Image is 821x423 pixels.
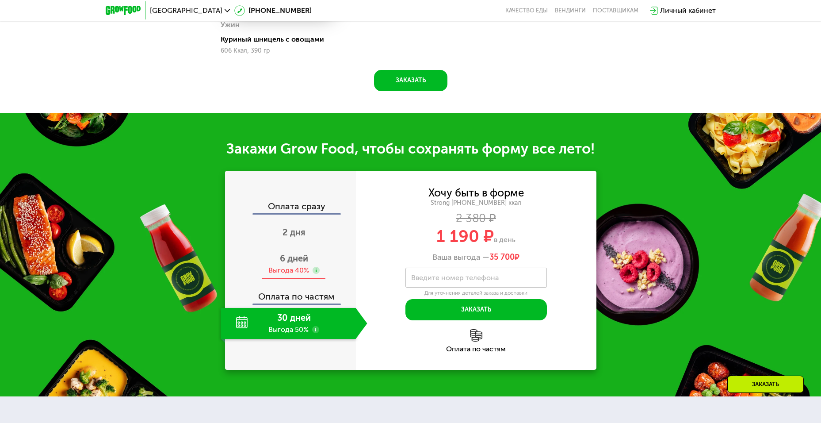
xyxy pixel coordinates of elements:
[221,47,332,54] div: 606 Ккал, 390 гр
[660,5,716,16] div: Личный кабинет
[593,7,638,14] div: поставщикам
[356,199,596,207] div: Strong [PHONE_NUMBER] ккал
[356,346,596,353] div: Оплата по частям
[150,7,222,14] span: [GEOGRAPHIC_DATA]
[356,253,596,262] div: Ваша выгода —
[489,252,515,262] span: 35 700
[221,35,340,44] div: Куриный шницель с овощами
[470,329,482,342] img: l6xcnZfty9opOoJh.png
[494,235,516,244] span: в день
[727,376,804,393] div: Заказать
[428,188,524,198] div: Хочу быть в форме
[489,253,519,262] span: ₽
[283,227,305,238] span: 2 дня
[280,253,308,264] span: 6 дней
[268,265,309,275] div: Выгода 40%
[411,275,499,280] label: Введите номер телефона
[505,7,548,14] a: Качество еды
[436,226,494,246] span: 1 190 ₽
[356,214,596,223] div: 2 380 ₽
[221,18,240,31] div: Ужин
[234,5,312,16] a: [PHONE_NUMBER]
[226,202,356,213] div: Оплата сразу
[374,70,447,91] button: Заказать
[405,299,547,320] button: Заказать
[405,290,547,297] div: Для уточнения деталей заказа и доставки
[226,283,356,304] div: Оплата по частям
[555,7,586,14] a: Вендинги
